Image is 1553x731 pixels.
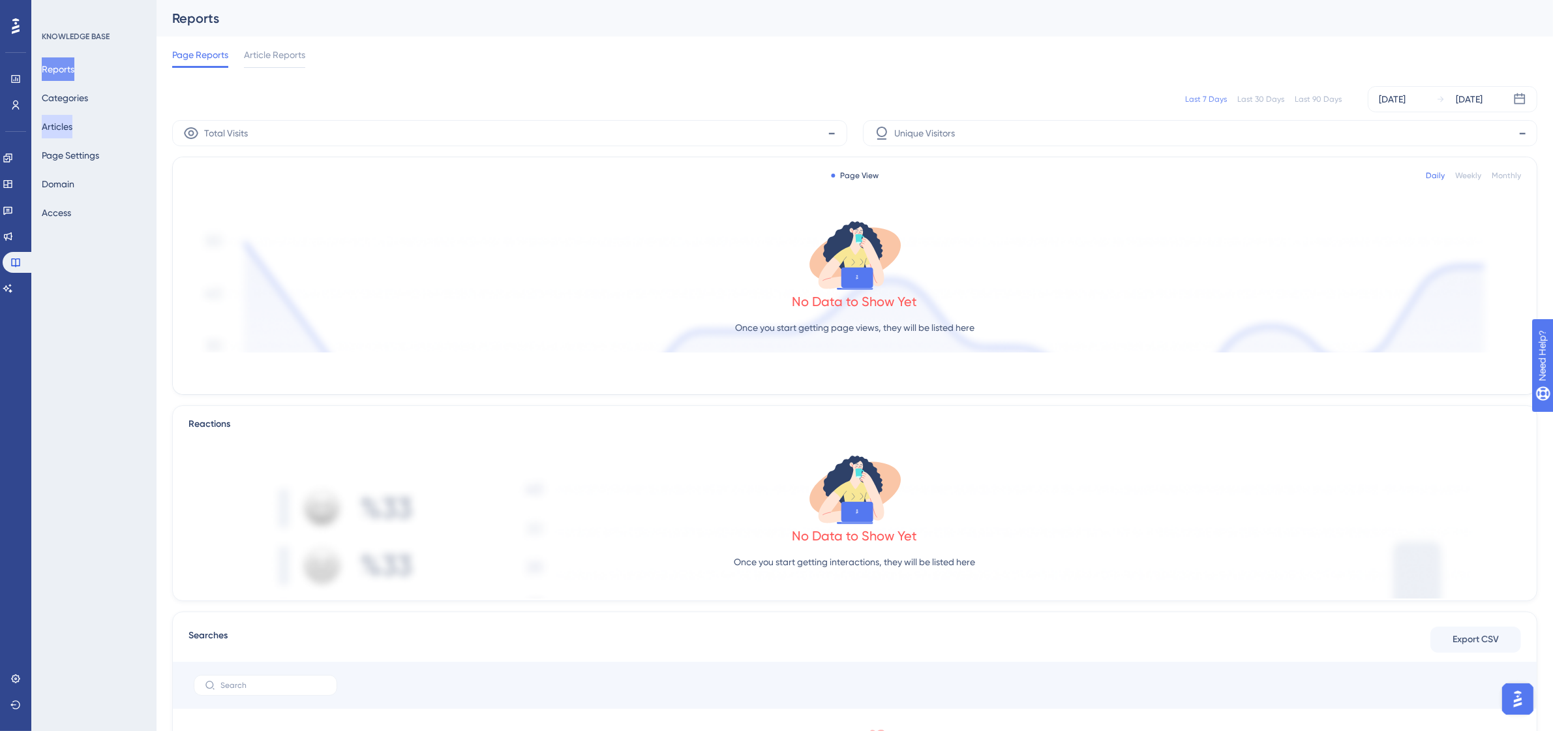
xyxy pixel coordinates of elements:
[42,201,71,225] button: Access
[244,47,305,63] span: Article Reports
[735,320,974,335] p: Once you start getting page views, they will be listed here
[792,292,918,311] div: No Data to Show Yet
[1185,94,1227,104] div: Last 7 Days
[1518,123,1526,144] span: -
[1426,170,1445,181] div: Daily
[204,125,248,141] span: Total Visits
[220,681,326,690] input: Search
[42,31,110,42] div: KNOWLEDGE BASE
[42,144,99,167] button: Page Settings
[42,115,72,138] button: Articles
[1453,632,1499,647] span: Export CSV
[42,172,74,196] button: Domain
[831,170,879,181] div: Page View
[895,125,956,141] span: Unique Visitors
[42,86,88,110] button: Categories
[1498,679,1537,719] iframe: UserGuiding AI Assistant Launcher
[172,9,1505,27] div: Reports
[188,416,1521,432] div: Reactions
[1430,627,1521,653] button: Export CSV
[172,47,228,63] span: Page Reports
[1237,94,1284,104] div: Last 30 Days
[1455,170,1481,181] div: Weekly
[828,123,836,144] span: -
[1492,170,1521,181] div: Monthly
[1379,91,1406,107] div: [DATE]
[1295,94,1342,104] div: Last 90 Days
[31,3,82,19] span: Need Help?
[734,554,976,570] p: Once you start getting interactions, they will be listed here
[1456,91,1483,107] div: [DATE]
[188,628,228,651] span: Searches
[42,57,74,81] button: Reports
[792,527,918,545] div: No Data to Show Yet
